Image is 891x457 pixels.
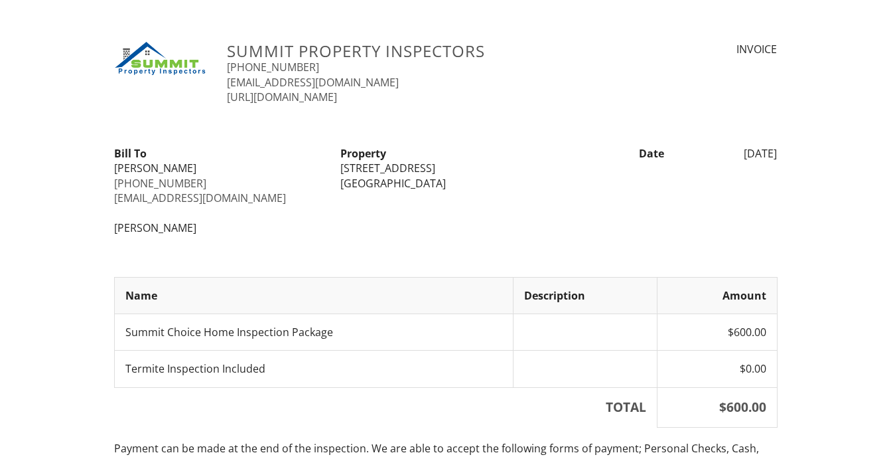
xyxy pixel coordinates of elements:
[657,351,777,387] td: $0.00
[125,325,333,339] span: Summit Choice Home Inspection Package
[657,277,777,314] th: Amount
[672,146,786,161] div: [DATE]
[114,146,147,161] strong: Bill To
[114,277,513,314] th: Name
[559,146,672,161] div: Date
[227,60,319,74] a: [PHONE_NUMBER]
[114,221,324,235] div: [PERSON_NAME]
[125,361,265,376] span: Termite Inspection Included
[227,75,399,90] a: [EMAIL_ADDRESS][DOMAIN_NAME]
[340,146,386,161] strong: Property
[623,42,777,56] div: INVOICE
[114,387,657,427] th: TOTAL
[340,176,551,191] div: [GEOGRAPHIC_DATA]
[114,176,206,191] a: [PHONE_NUMBER]
[114,42,212,79] img: COLORONWHITE.png
[513,277,657,314] th: Description
[227,42,607,60] h3: Summit Property Inspectors
[657,314,777,350] td: $600.00
[340,161,551,175] div: [STREET_ADDRESS]
[657,387,777,427] th: $600.00
[114,191,286,205] a: [EMAIL_ADDRESS][DOMAIN_NAME]
[114,161,324,175] div: [PERSON_NAME]
[227,90,337,104] a: [URL][DOMAIN_NAME]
